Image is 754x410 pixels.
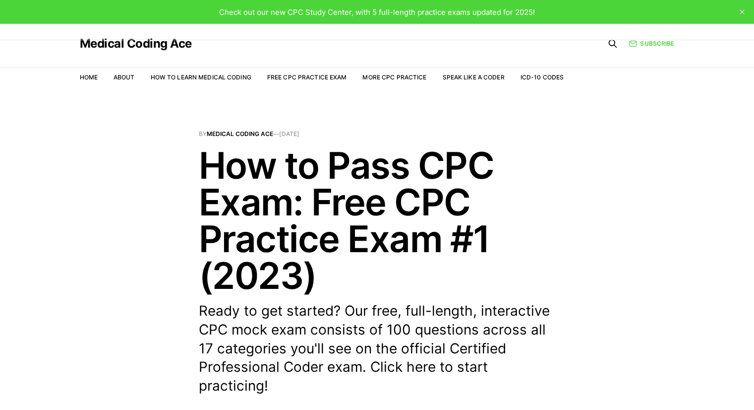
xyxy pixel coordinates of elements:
[521,73,564,81] a: ICD-10 Codes
[734,4,750,20] button: close
[207,130,273,137] a: Medical Coding Ace
[80,73,98,81] a: Home
[199,302,556,396] p: Ready to get started? Our free, full-length, interactive CPC mock exam consists of 100 questions ...
[199,147,556,294] h1: How to Pass CPC Exam: Free CPC Practice Exam #1 (2023)
[362,73,426,81] a: More CPC Practice
[279,130,299,137] time: [DATE]
[267,73,347,81] a: Free CPC Practice Exam
[80,38,192,50] a: Medical Coding Ace
[151,73,251,81] a: How to Learn Medical Coding
[592,361,754,410] iframe: portal-trigger
[629,39,674,48] a: Subscribe
[114,73,135,81] a: About
[219,7,535,17] span: Check out our new CPC Study Center, with 5 full-length practice exams updated for 2025!
[199,131,556,137] span: By —
[443,73,505,81] a: Speak Like a Coder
